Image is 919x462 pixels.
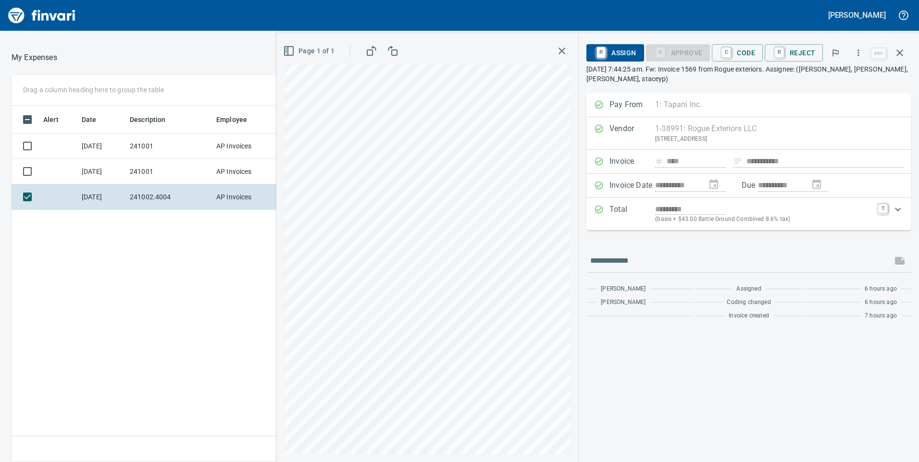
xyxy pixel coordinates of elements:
span: [PERSON_NAME] [601,298,646,307]
td: AP Invoices [212,159,285,184]
td: AP Invoices [212,134,285,159]
a: R [775,47,784,58]
button: CCode [712,44,763,61]
a: T [878,204,888,213]
span: Description [130,114,166,125]
td: 241001 [126,159,212,184]
span: Coding changed [727,298,770,307]
span: Assign [594,45,636,61]
span: 6 hours ago [865,298,897,307]
span: Invoice created [729,311,769,321]
span: Description [130,114,178,125]
p: [DATE] 7:44:25 am. Fw: Invoice 1569 from Rogue exteriors. Assignee: ([PERSON_NAME], [PERSON_NAME]... [586,64,911,84]
span: Alert [43,114,71,125]
span: Employee [216,114,247,125]
p: Drag a column heading here to group the table [23,85,164,95]
td: [DATE] [78,134,126,159]
div: Coding Required [646,48,710,56]
button: Flag [825,42,846,63]
span: This records your message into the invoice and notifies anyone mentioned [888,249,911,272]
a: esc [871,48,886,59]
button: RReject [765,44,823,61]
a: R [596,47,606,58]
td: AP Invoices [212,184,285,210]
span: [PERSON_NAME] [601,284,646,294]
span: Code [720,45,755,61]
span: 6 hours ago [865,284,897,294]
span: Reject [772,45,815,61]
button: RAssign [586,44,644,61]
td: 241002.4004 [126,184,212,210]
span: 7 hours ago [865,311,897,321]
span: Employee [216,114,260,125]
button: More [848,42,869,63]
p: (basis + $43.00 Battle Ground Combined 8.6% tax) [655,215,872,224]
span: Close invoice [869,41,911,64]
div: Expand [586,198,911,230]
p: Total [609,204,655,224]
span: Page 1 of 1 [285,45,335,57]
td: [DATE] [78,184,126,210]
button: Page 1 of 1 [281,42,338,60]
a: C [722,47,731,58]
td: 241001 [126,134,212,159]
p: My Expenses [12,52,57,63]
button: [PERSON_NAME] [826,8,888,23]
span: Assigned [736,284,761,294]
span: Date [82,114,97,125]
span: Alert [43,114,59,125]
td: [DATE] [78,159,126,184]
h5: [PERSON_NAME] [828,10,886,20]
img: Finvari [6,4,78,27]
span: Date [82,114,109,125]
nav: breadcrumb [12,52,57,63]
